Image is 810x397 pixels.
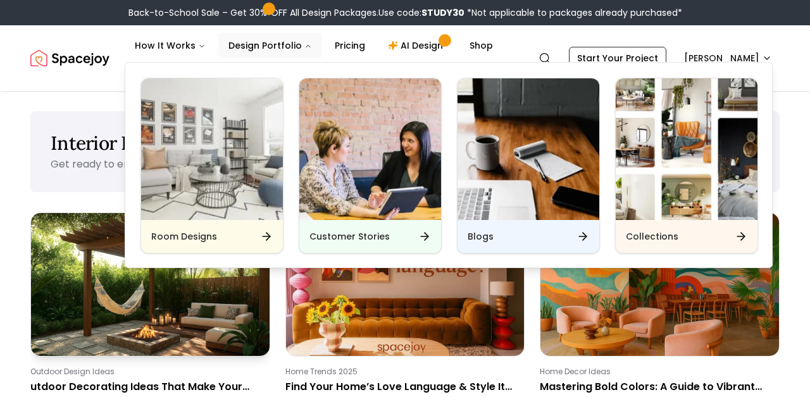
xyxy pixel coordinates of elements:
img: Customer Stories [299,78,441,220]
button: [PERSON_NAME] [676,47,780,70]
h1: Interior Designs Blog [51,131,759,154]
button: Design Portfolio [218,33,322,58]
img: utdoor Decorating Ideas That Make Your Space Feel Straight Out of a Movie [25,209,275,359]
div: Design Portfolio [125,63,773,269]
a: Shop [459,33,503,58]
h6: Blogs [468,230,494,243]
a: Start Your Project [569,47,666,70]
img: Spacejoy Logo [30,46,109,71]
img: Find Your Home’s Love Language & Style It Like a Pro [286,213,525,356]
button: How It Works [125,33,216,58]
span: Use code: [378,6,464,19]
p: Mastering Bold Colors: A Guide to Vibrant Home Decor [540,379,775,394]
h6: Customer Stories [309,230,390,243]
nav: Main [125,33,503,58]
img: Collections [616,78,757,220]
p: Home Decor Ideas [540,367,775,377]
h6: Collections [626,230,678,243]
p: Outdoor Design Ideas [30,367,265,377]
a: Pricing [325,33,375,58]
img: Room Designs [141,78,283,220]
img: Mastering Bold Colors: A Guide to Vibrant Home Decor [540,213,779,356]
div: Back-to-School Sale – Get 30% OFF All Design Packages. [128,6,682,19]
b: STUDY30 [421,6,464,19]
a: BlogsBlogs [457,78,600,253]
p: utdoor Decorating Ideas That Make Your Space Feel Straight Out of a Movie [30,379,265,394]
a: Spacejoy [30,46,109,71]
p: Get ready to envision your dream home in a photo-realistic 3D render. Spacejoy's blog brings you ... [51,157,647,171]
a: Room DesignsRoom Designs [140,78,283,253]
a: Customer StoriesCustomer Stories [299,78,442,253]
span: *Not applicable to packages already purchased* [464,6,682,19]
nav: Global [30,25,780,91]
a: AI Design [378,33,457,58]
h6: Room Designs [151,230,217,243]
p: Home Trends 2025 [285,367,520,377]
img: Blogs [458,78,599,220]
p: Find Your Home’s Love Language & Style It Like a Pro [285,379,520,394]
a: CollectionsCollections [615,78,758,253]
